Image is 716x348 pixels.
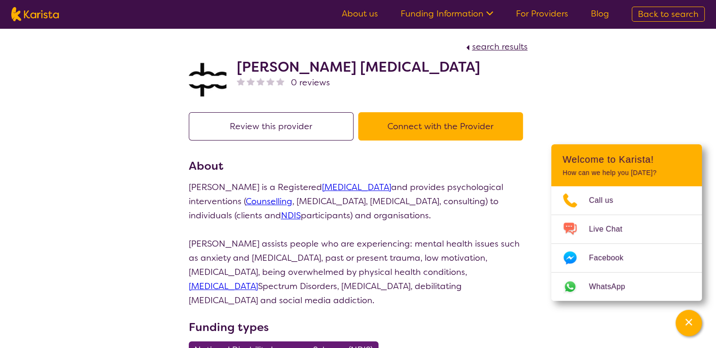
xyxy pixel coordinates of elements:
a: NDIS [281,210,301,221]
span: Call us [589,193,625,207]
h3: About [189,157,528,174]
a: About us [342,8,378,19]
a: Blog [591,8,609,19]
a: [MEDICAL_DATA] [322,182,391,193]
a: For Providers [516,8,568,19]
img: nonereviewstar [247,77,255,85]
p: How can we help you [DATE]? [563,169,691,177]
h2: [PERSON_NAME] [MEDICAL_DATA] [237,58,480,75]
span: search results [472,41,528,52]
a: search results [464,41,528,52]
a: Counselling [246,196,292,207]
img: nonereviewstar [257,77,265,85]
span: Live Chat [589,222,634,236]
div: Channel Menu [551,144,702,301]
span: 0 reviews [291,75,330,90]
img: akwkqfamb2ieen4tt6mh.jpg [189,61,226,99]
img: Karista logo [11,7,59,21]
button: Channel Menu [676,310,702,336]
span: Facebook [589,251,635,265]
h3: Funding types [189,319,528,336]
a: Connect with the Provider [358,121,528,132]
a: Review this provider [189,121,358,132]
button: Connect with the Provider [358,112,523,141]
p: [PERSON_NAME] is a Registered and provides psychological interventions ( , [MEDICAL_DATA], [MEDIC... [189,180,528,223]
p: [PERSON_NAME] assists people who are experiencing: mental health issues such as anxiety and [MEDI... [189,237,528,307]
a: [MEDICAL_DATA] [189,281,258,292]
a: Back to search [632,7,705,22]
a: Web link opens in a new tab. [551,273,702,301]
button: Review this provider [189,112,354,141]
span: Back to search [638,8,699,20]
ul: Choose channel [551,186,702,301]
img: nonereviewstar [276,77,284,85]
img: nonereviewstar [266,77,274,85]
h2: Welcome to Karista! [563,154,691,165]
img: nonereviewstar [237,77,245,85]
span: WhatsApp [589,280,636,294]
a: Funding Information [401,8,493,19]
